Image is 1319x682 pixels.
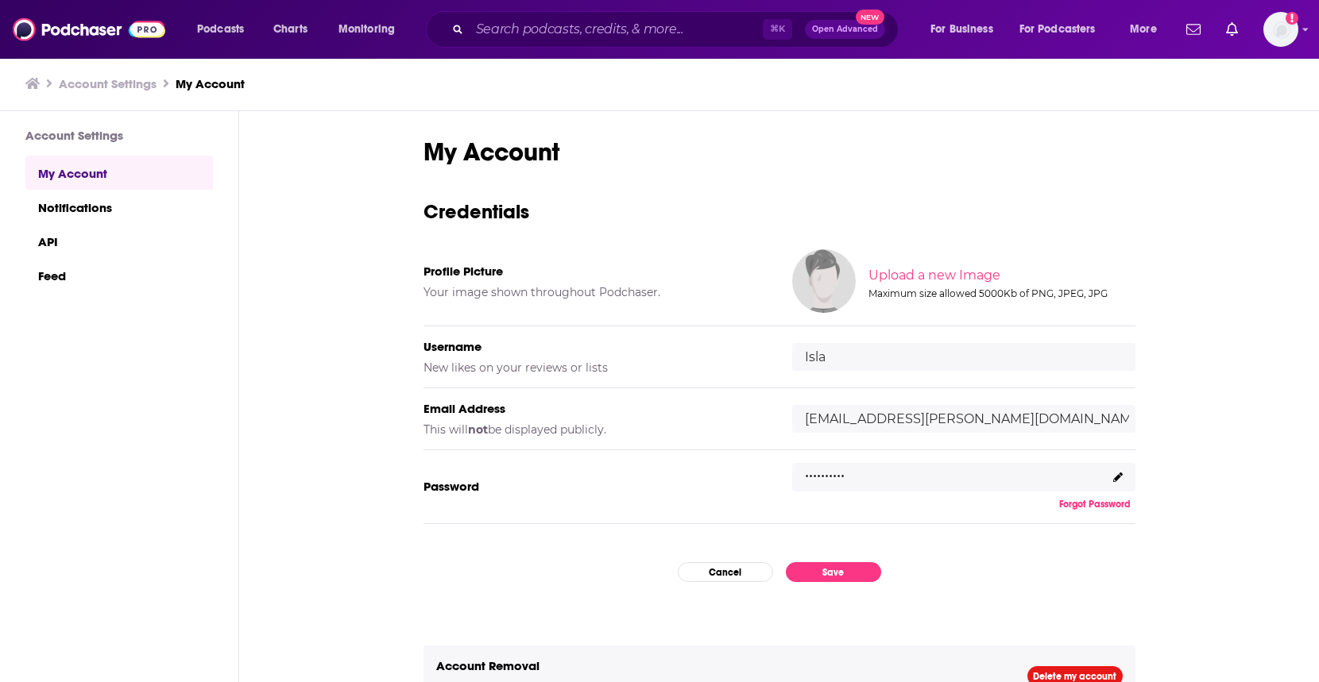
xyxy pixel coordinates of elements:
input: Search podcasts, credits, & more... [470,17,763,42]
button: Cancel [678,562,773,582]
button: open menu [1009,17,1119,42]
img: User Profile [1263,12,1298,47]
span: For Business [930,18,993,40]
a: Show notifications dropdown [1220,16,1244,43]
a: API [25,224,213,258]
img: Podchaser - Follow, Share and Rate Podcasts [13,14,165,44]
span: ⌘ K [763,19,792,40]
svg: Add a profile image [1286,12,1298,25]
h1: My Account [424,137,1135,168]
a: Notifications [25,190,213,224]
span: For Podcasters [1019,18,1096,40]
h5: Your image shown throughout Podchaser. [424,285,767,299]
input: username [792,343,1135,371]
h5: Username [424,339,767,354]
h5: This will be displayed publicly. [424,422,767,437]
span: More [1130,18,1157,40]
div: Maximum size allowed 5000Kb of PNG, JPEG, JPG [868,287,1132,299]
a: Feed [25,258,213,292]
span: Charts [273,18,308,40]
h5: Account Removal [436,658,1002,673]
button: open menu [919,17,1013,42]
button: open menu [1119,17,1177,42]
button: open menu [186,17,265,42]
button: Save [786,562,881,582]
button: Open AdvancedNew [805,20,885,39]
input: email [792,405,1135,433]
button: open menu [327,17,416,42]
h5: New likes on your reviews or lists [424,360,767,375]
h5: Email Address [424,401,767,416]
img: Your profile image [792,249,856,313]
button: Show profile menu [1263,12,1298,47]
span: Monitoring [338,18,395,40]
a: Charts [263,17,317,42]
button: Forgot Password [1054,498,1135,511]
h3: Account Settings [25,128,213,143]
h5: Password [424,479,767,494]
div: Search podcasts, credits, & more... [441,11,914,48]
h5: Profile Picture [424,264,767,279]
span: Podcasts [197,18,244,40]
p: .......... [805,459,845,482]
a: Account Settings [59,76,157,91]
h3: Credentials [424,199,1135,224]
a: Show notifications dropdown [1180,16,1207,43]
span: Logged in as Isla [1263,12,1298,47]
span: Open Advanced [812,25,878,33]
a: My Account [25,156,213,190]
span: New [856,10,884,25]
a: My Account [176,76,245,91]
b: not [468,422,488,437]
